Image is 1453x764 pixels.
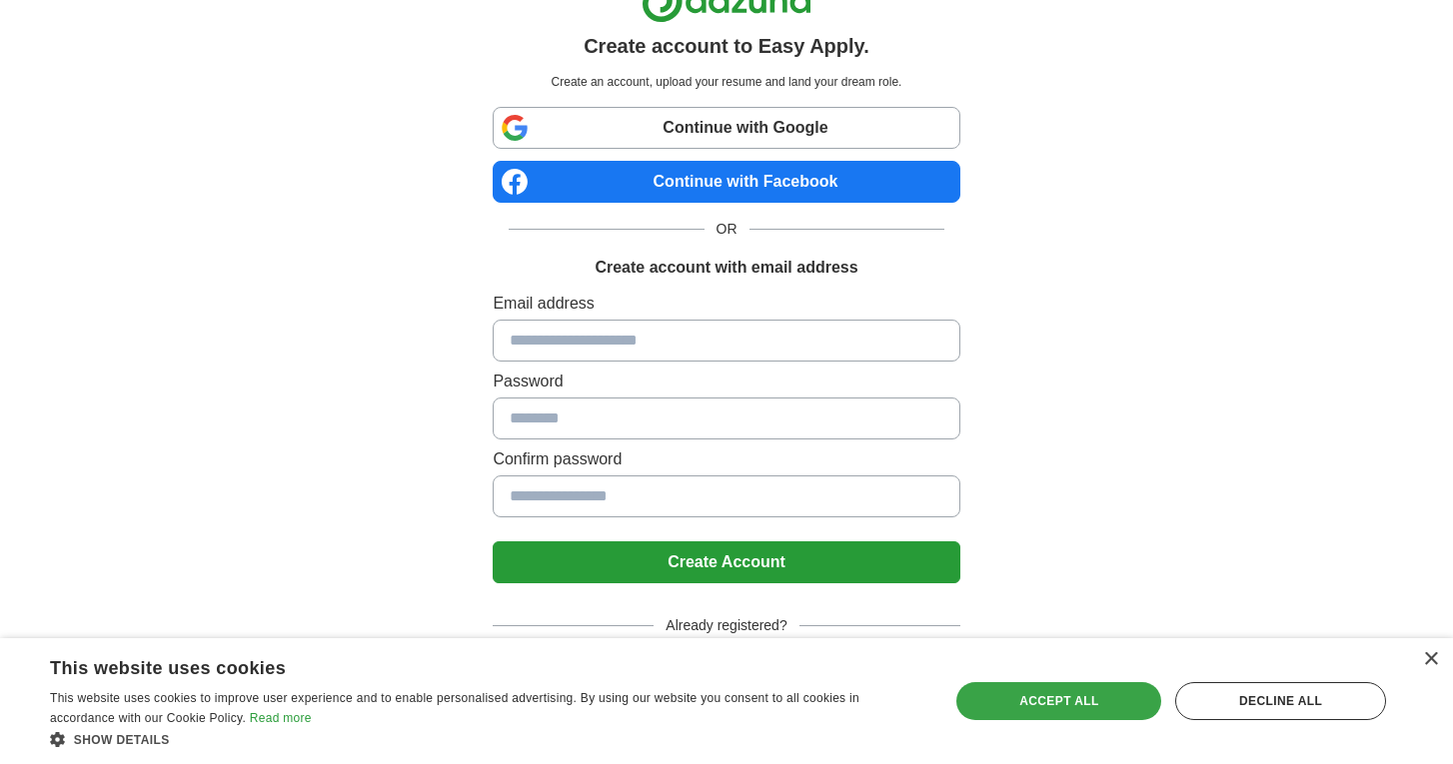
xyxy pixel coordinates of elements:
a: Read more, opens a new window [250,711,312,725]
a: Continue with Facebook [493,161,959,203]
span: This website uses cookies to improve user experience and to enable personalised advertising. By u... [50,691,859,725]
h1: Create account to Easy Apply. [584,31,869,61]
label: Email address [493,292,959,316]
label: Password [493,370,959,393]
span: Show details [74,733,170,747]
div: Accept all [956,682,1161,720]
div: Decline all [1175,682,1386,720]
h1: Create account with email address [595,256,857,280]
p: Create an account, upload your resume and land your dream role. [497,73,955,91]
div: Close [1423,652,1438,667]
a: Continue with Google [493,107,959,149]
div: This website uses cookies [50,650,873,680]
span: OR [705,219,749,240]
label: Confirm password [493,447,959,471]
div: Show details [50,729,923,749]
button: Create Account [493,541,959,583]
span: Already registered? [654,615,798,636]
